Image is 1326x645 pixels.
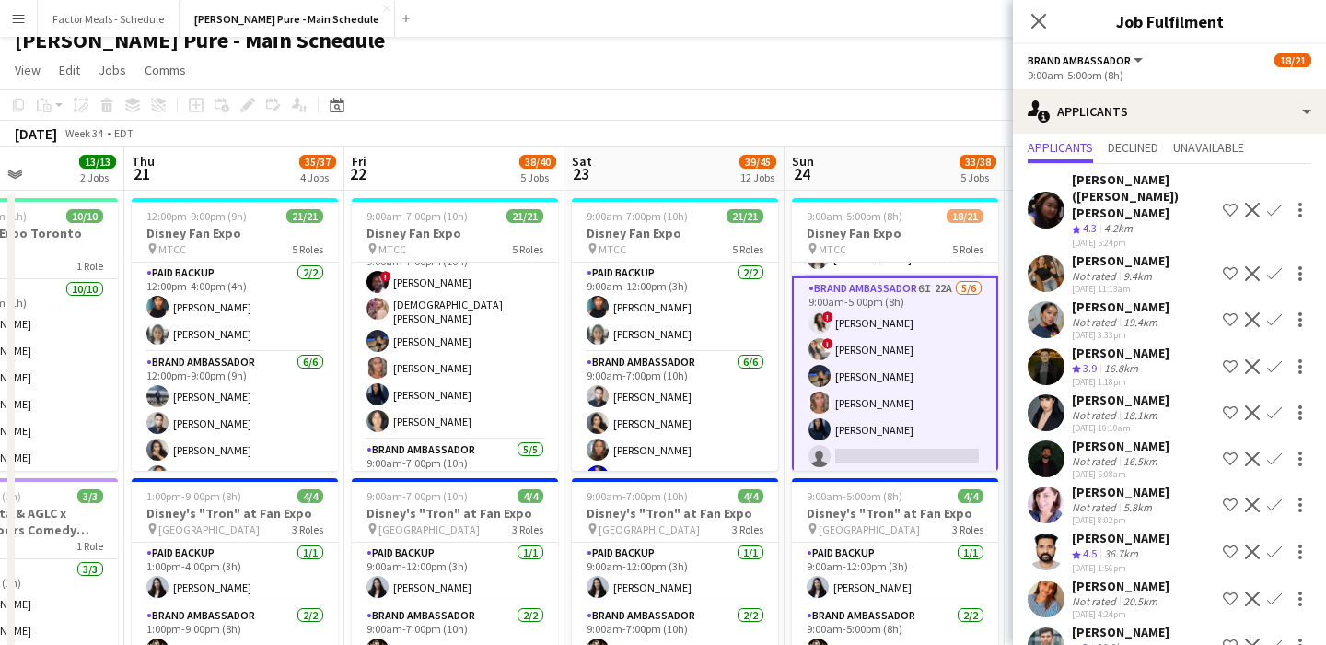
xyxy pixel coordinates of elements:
[819,522,920,536] span: [GEOGRAPHIC_DATA]
[132,153,155,170] span: Thu
[572,543,778,605] app-card-role: Paid Backup1/19:00am-12:00pm (3h)[PERSON_NAME]
[52,58,87,82] a: Edit
[960,155,996,169] span: 33/38
[519,155,556,169] span: 38/40
[792,276,998,476] app-card-role: Brand Ambassador6I22A5/69:00am-5:00pm (8h)![PERSON_NAME]![PERSON_NAME][PERSON_NAME][PERSON_NAME][...
[819,242,846,256] span: MTCC
[129,163,155,184] span: 21
[740,170,775,184] div: 12 Jobs
[59,62,80,78] span: Edit
[1120,500,1156,514] div: 5.8km
[1072,345,1169,361] div: [PERSON_NAME]
[80,170,115,184] div: 2 Jobs
[1072,562,1169,574] div: [DATE] 1:56pm
[792,543,998,605] app-card-role: Paid Backup1/19:00am-12:00pm (3h)[PERSON_NAME]
[1072,484,1169,500] div: [PERSON_NAME]
[146,489,241,503] span: 1:00pm-9:00pm (8h)
[1072,578,1169,594] div: [PERSON_NAME]
[132,352,338,548] app-card-role: Brand Ambassador6/612:00pm-9:00pm (9h)[PERSON_NAME][PERSON_NAME][PERSON_NAME][PERSON_NAME]
[952,522,983,536] span: 3 Roles
[378,242,406,256] span: MTCC
[512,522,543,536] span: 3 Roles
[1100,361,1142,377] div: 16.8km
[1072,468,1169,480] div: [DATE] 5:08am
[76,539,103,553] span: 1 Role
[572,505,778,522] h3: Disney's "Tron" at Fan Expo
[1083,361,1097,375] span: 3.9
[1072,269,1120,283] div: Not rated
[512,242,543,256] span: 5 Roles
[1072,514,1169,526] div: [DATE] 8:02pm
[1013,9,1326,33] h3: Job Fulfilment
[38,1,180,37] button: Factor Meals - Schedule
[366,209,468,223] span: 9:00am-7:00pm (10h)
[132,263,338,352] app-card-role: Paid Backup2/212:00pm-4:00pm (4h)[PERSON_NAME][PERSON_NAME]
[1173,141,1244,154] span: Unavailable
[7,58,48,82] a: View
[1072,392,1169,408] div: [PERSON_NAME]
[378,522,480,536] span: [GEOGRAPHIC_DATA]
[77,489,103,503] span: 3/3
[297,489,323,503] span: 4/4
[180,1,395,37] button: [PERSON_NAME] Pure - Main Schedule
[299,155,336,169] span: 35/37
[300,170,335,184] div: 4 Jobs
[1028,53,1146,67] button: Brand Ambassador
[366,489,468,503] span: 9:00am-7:00pm (10h)
[518,489,543,503] span: 4/4
[792,505,998,522] h3: Disney's "Tron" at Fan Expo
[1072,237,1215,249] div: [DATE] 5:24pm
[76,259,103,273] span: 1 Role
[349,163,366,184] span: 22
[807,489,902,503] span: 9:00am-5:00pm (8h)
[958,489,983,503] span: 4/4
[792,153,814,170] span: Sun
[732,242,763,256] span: 5 Roles
[1072,299,1169,315] div: [PERSON_NAME]
[587,209,688,223] span: 9:00am-7:00pm (10h)
[1028,141,1093,154] span: Applicants
[79,155,116,169] span: 13/13
[587,489,688,503] span: 9:00am-7:00pm (10h)
[292,242,323,256] span: 5 Roles
[1072,376,1169,388] div: [DATE] 1:18pm
[1072,329,1169,341] div: [DATE] 3:33pm
[352,198,558,471] div: 9:00am-7:00pm (10h)21/21Disney Fan Expo MTCC5 Roles[PERSON_NAME][PERSON_NAME]Brand Ambassador6/69...
[739,155,776,169] span: 39/45
[1072,283,1169,295] div: [DATE] 11:13am
[1013,89,1326,134] div: Applicants
[158,522,260,536] span: [GEOGRAPHIC_DATA]
[1012,153,1036,170] span: Mon
[1072,594,1120,608] div: Not rated
[132,198,338,471] app-job-card: 12:00pm-9:00pm (9h)21/21Disney Fan Expo MTCC5 RolesPaid Backup2/212:00pm-4:00pm (4h)[PERSON_NAME]...
[352,238,558,440] app-card-role: Brand Ambassador6/69:00am-7:00pm (10h)![PERSON_NAME][DEMOGRAPHIC_DATA][PERSON_NAME][PERSON_NAME][...
[792,198,998,471] app-job-card: 9:00am-5:00pm (8h)18/21Disney Fan Expo MTCC5 Roles[PERSON_NAME][PERSON_NAME][PERSON_NAME]Brand Am...
[352,543,558,605] app-card-role: Paid Backup1/19:00am-12:00pm (3h)[PERSON_NAME]
[572,352,778,548] app-card-role: Brand Ambassador6/69:00am-7:00pm (10h)[PERSON_NAME][PERSON_NAME][PERSON_NAME][PERSON_NAME]
[947,209,983,223] span: 18/21
[1072,438,1169,454] div: [PERSON_NAME]
[380,271,391,282] span: !
[1120,269,1156,283] div: 9.4km
[1083,221,1097,235] span: 4.3
[1072,608,1169,620] div: [DATE] 4:24pm
[352,153,366,170] span: Fri
[352,440,558,609] app-card-role: Brand Ambassador5/59:00am-7:00pm (10h)
[1100,221,1136,237] div: 4.2km
[15,27,385,54] h1: [PERSON_NAME] Pure - Main Schedule
[1072,422,1169,434] div: [DATE] 10:10am
[1072,171,1215,221] div: [PERSON_NAME] ([PERSON_NAME]) [PERSON_NAME]
[1072,315,1120,329] div: Not rated
[15,124,57,143] div: [DATE]
[572,198,778,471] app-job-card: 9:00am-7:00pm (10h)21/21Disney Fan Expo MTCC5 RolesPaid Backup2/29:00am-12:00pm (3h)[PERSON_NAME]...
[1274,53,1311,67] span: 18/21
[1072,624,1169,640] div: [PERSON_NAME]
[61,126,107,140] span: Week 34
[599,522,700,536] span: [GEOGRAPHIC_DATA]
[286,209,323,223] span: 21/21
[1083,546,1097,560] span: 4.5
[145,62,186,78] span: Comms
